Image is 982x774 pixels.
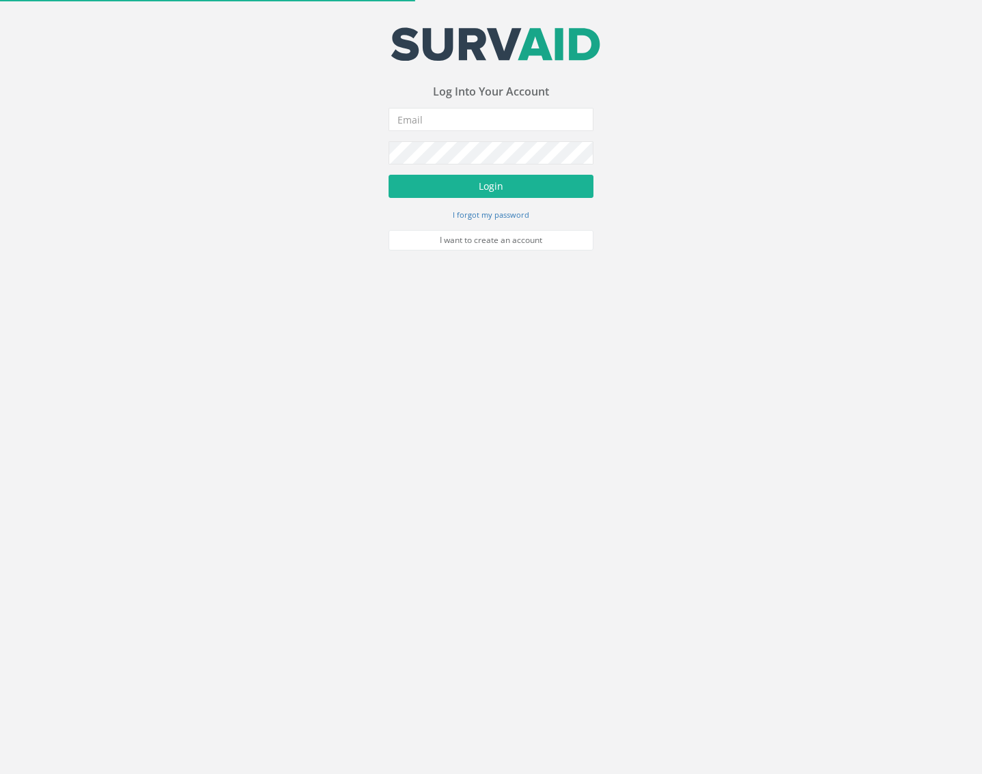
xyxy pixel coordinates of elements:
button: Login [389,175,593,198]
input: Email [389,108,593,131]
h3: Log Into Your Account [389,86,593,98]
small: I forgot my password [453,210,529,220]
a: I want to create an account [389,230,593,250]
a: I forgot my password [453,208,529,220]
